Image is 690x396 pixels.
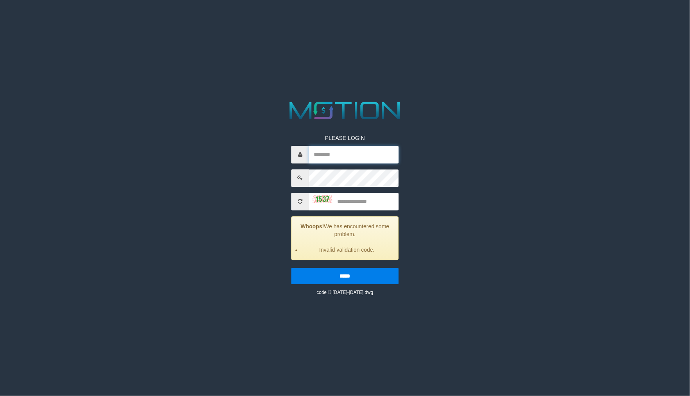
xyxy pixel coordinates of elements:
[302,246,392,254] li: Invalid validation code.
[291,134,399,142] p: PLEASE LOGIN
[313,195,332,203] img: captcha
[301,223,324,229] strong: Whoops!
[291,216,399,260] div: We has encountered some problem.
[316,290,373,295] small: code © [DATE]-[DATE] dwg
[284,99,405,122] img: MOTION_logo.png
